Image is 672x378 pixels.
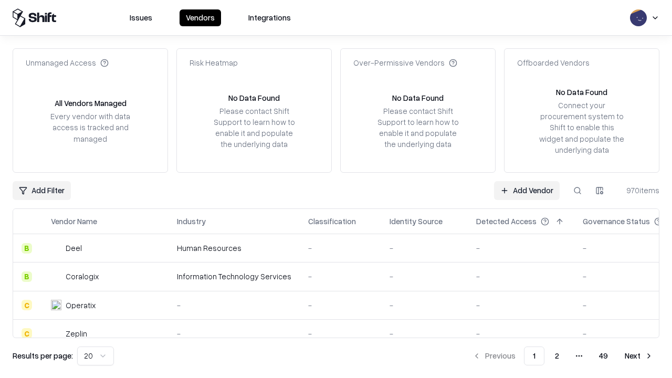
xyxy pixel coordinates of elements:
a: Add Vendor [494,181,560,200]
div: - [390,271,459,282]
div: - [476,243,566,254]
div: Coralogix [66,271,99,282]
div: Connect your procurement system to Shift to enable this widget and populate the underlying data [538,100,625,155]
div: - [177,328,291,339]
div: B [22,271,32,282]
div: Zeplin [66,328,87,339]
div: Human Resources [177,243,291,254]
button: Issues [123,9,159,26]
div: Governance Status [583,216,650,227]
div: - [308,328,373,339]
div: No Data Found [392,92,444,103]
button: Add Filter [13,181,71,200]
div: Operatix [66,300,96,311]
div: Deel [66,243,82,254]
div: - [308,300,373,311]
div: Industry [177,216,206,227]
div: - [476,300,566,311]
div: - [177,300,291,311]
div: Vendor Name [51,216,97,227]
p: Results per page: [13,350,73,361]
button: 49 [591,346,616,365]
div: - [308,243,373,254]
div: Detected Access [476,216,537,227]
button: Vendors [180,9,221,26]
div: Offboarded Vendors [517,57,590,68]
img: Deel [51,243,61,254]
div: No Data Found [556,87,607,98]
div: All Vendors Managed [55,98,127,109]
div: - [390,328,459,339]
div: 970 items [617,185,659,196]
div: - [390,300,459,311]
div: Please contact Shift Support to learn how to enable it and populate the underlying data [211,106,298,150]
div: C [22,328,32,339]
div: - [476,271,566,282]
div: C [22,300,32,310]
img: Zeplin [51,328,61,339]
div: - [476,328,566,339]
nav: pagination [466,346,659,365]
button: Next [618,346,659,365]
button: Integrations [242,9,297,26]
div: Over-Permissive Vendors [353,57,457,68]
div: Identity Source [390,216,443,227]
button: 2 [547,346,568,365]
div: B [22,243,32,254]
button: 1 [524,346,544,365]
div: Unmanaged Access [26,57,109,68]
img: Coralogix [51,271,61,282]
img: Operatix [51,300,61,310]
div: Every vendor with data access is tracked and managed [47,111,134,144]
div: - [390,243,459,254]
div: Information Technology Services [177,271,291,282]
div: - [308,271,373,282]
div: No Data Found [228,92,280,103]
div: Please contact Shift Support to learn how to enable it and populate the underlying data [374,106,461,150]
div: Risk Heatmap [190,57,238,68]
div: Classification [308,216,356,227]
